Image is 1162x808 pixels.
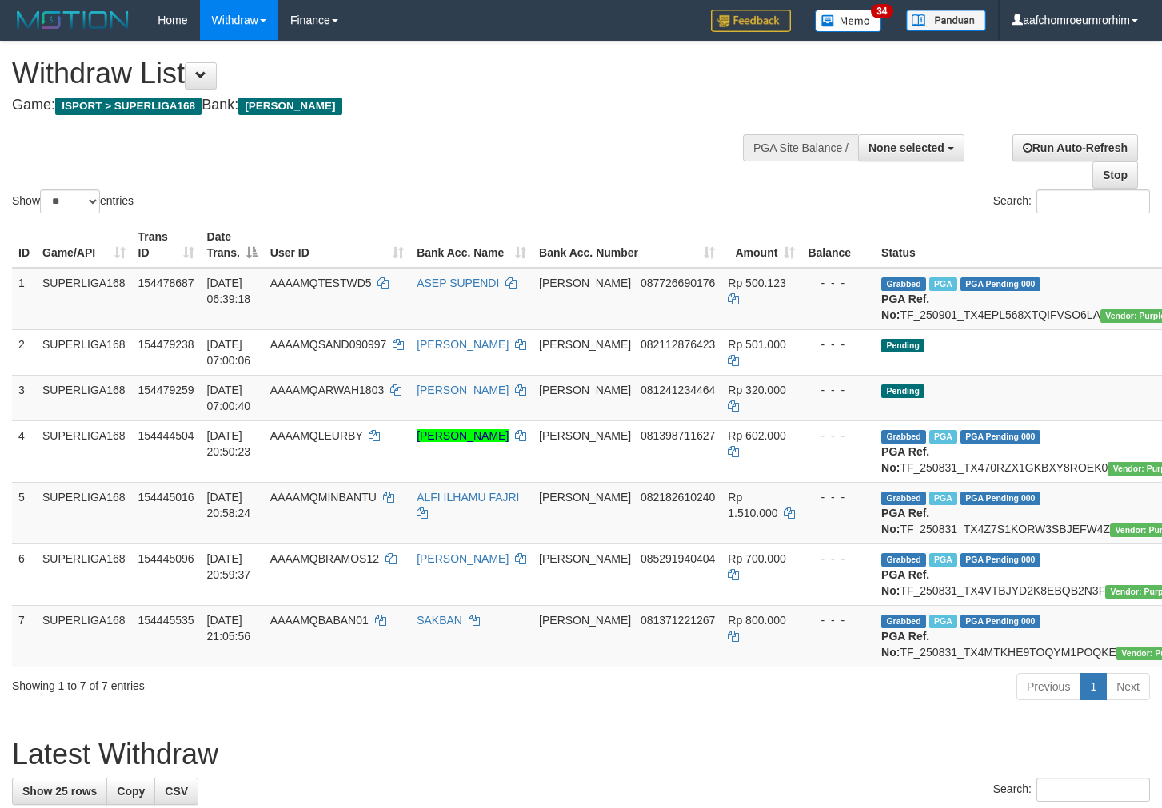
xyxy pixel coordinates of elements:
[410,222,533,268] th: Bank Acc. Name: activate to sort column ascending
[138,491,194,504] span: 154445016
[270,429,363,442] span: AAAAMQLEURBY
[539,614,631,627] span: [PERSON_NAME]
[1080,673,1107,700] a: 1
[641,338,715,351] span: Copy 082112876423 to clipboard
[165,785,188,798] span: CSV
[993,189,1150,213] label: Search:
[539,338,631,351] span: [PERSON_NAME]
[881,492,926,505] span: Grabbed
[533,222,721,268] th: Bank Acc. Number: activate to sort column ascending
[12,189,134,213] label: Show entries
[270,491,377,504] span: AAAAMQMINBANTU
[881,553,926,567] span: Grabbed
[539,384,631,396] span: [PERSON_NAME]
[1012,134,1138,161] a: Run Auto-Refresh
[36,375,132,420] td: SUPERLIGA168
[12,58,759,90] h1: Withdraw List
[207,552,251,581] span: [DATE] 20:59:37
[12,268,36,330] td: 1
[270,384,384,396] span: AAAAMQARWAH1803
[12,375,36,420] td: 3
[270,338,387,351] span: AAAAMQSAND090997
[12,8,134,32] img: MOTION_logo.png
[881,568,929,597] b: PGA Ref. No:
[641,614,715,627] span: Copy 081371221267 to clipboard
[238,98,341,115] span: [PERSON_NAME]
[201,222,264,268] th: Date Trans.: activate to sort column descending
[270,614,369,627] span: AAAAMQBABAN01
[36,329,132,375] td: SUPERLIGA168
[881,615,926,628] span: Grabbed
[728,429,785,442] span: Rp 602.000
[12,543,36,605] td: 6
[801,222,875,268] th: Balance
[858,134,964,161] button: None selected
[808,551,869,567] div: - - -
[207,491,251,519] span: [DATE] 20:58:24
[728,614,785,627] span: Rp 800.000
[36,420,132,482] td: SUPERLIGA168
[207,384,251,412] span: [DATE] 07:00:40
[1036,189,1150,213] input: Search:
[641,277,715,289] span: Copy 087726690176 to clipboard
[36,605,132,667] td: SUPERLIGA168
[711,10,791,32] img: Feedback.jpg
[207,277,251,305] span: [DATE] 06:39:18
[808,489,869,505] div: - - -
[36,482,132,543] td: SUPERLIGA168
[12,482,36,543] td: 5
[138,614,194,627] span: 154445535
[36,222,132,268] th: Game/API: activate to sort column ascending
[36,268,132,330] td: SUPERLIGA168
[881,384,924,398] span: Pending
[207,338,251,367] span: [DATE] 07:00:06
[138,277,194,289] span: 154478687
[881,339,924,352] span: Pending
[36,543,132,605] td: SUPERLIGA168
[728,552,785,565] span: Rp 700.000
[641,552,715,565] span: Copy 085291940404 to clipboard
[1016,673,1080,700] a: Previous
[929,492,957,505] span: Marked by aafheankoy
[960,277,1040,291] span: PGA Pending
[808,275,869,291] div: - - -
[270,552,379,565] span: AAAAMQBRAMOS12
[12,778,107,805] a: Show 25 rows
[906,10,986,31] img: panduan.png
[728,338,785,351] span: Rp 501.000
[815,10,882,32] img: Button%20Memo.svg
[960,553,1040,567] span: PGA Pending
[1036,778,1150,802] input: Search:
[960,430,1040,444] span: PGA Pending
[417,614,462,627] a: SAKBAN
[881,293,929,321] b: PGA Ref. No:
[12,738,1150,770] h1: Latest Withdraw
[721,222,801,268] th: Amount: activate to sort column ascending
[138,552,194,565] span: 154445096
[641,491,715,504] span: Copy 082182610240 to clipboard
[1092,161,1138,189] a: Stop
[881,445,929,474] b: PGA Ref. No:
[138,338,194,351] span: 154479238
[728,491,777,519] span: Rp 1.510.000
[12,671,472,694] div: Showing 1 to 7 of 7 entries
[869,141,944,154] span: None selected
[12,222,36,268] th: ID
[138,384,194,396] span: 154479259
[881,630,929,659] b: PGA Ref. No:
[106,778,155,805] a: Copy
[417,384,509,396] a: [PERSON_NAME]
[1106,673,1150,700] a: Next
[12,98,759,113] h4: Game: Bank:
[12,329,36,375] td: 2
[117,785,145,798] span: Copy
[270,277,372,289] span: AAAAMQTESTWD5
[55,98,202,115] span: ISPORT > SUPERLIGA168
[207,614,251,643] span: [DATE] 21:05:56
[417,338,509,351] a: [PERSON_NAME]
[808,382,869,398] div: - - -
[743,134,858,161] div: PGA Site Balance /
[960,615,1040,628] span: PGA Pending
[12,420,36,482] td: 4
[871,4,892,18] span: 34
